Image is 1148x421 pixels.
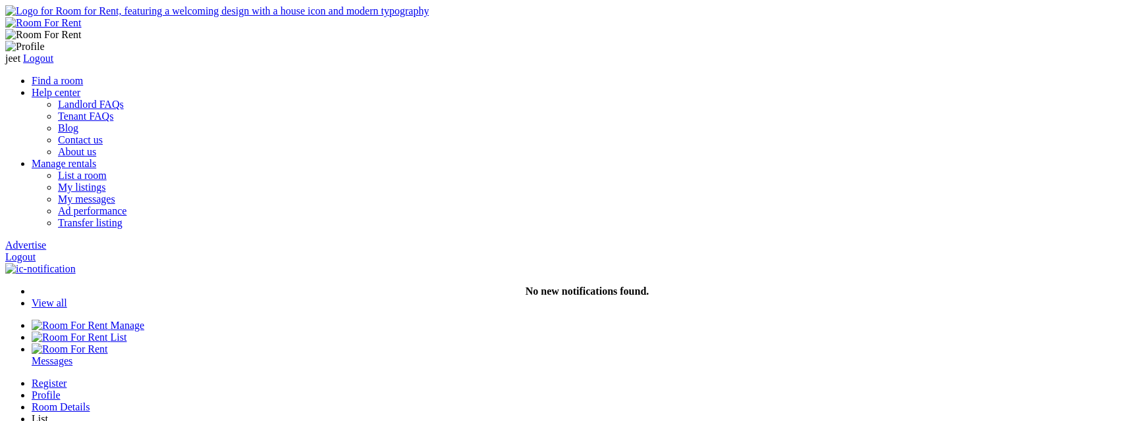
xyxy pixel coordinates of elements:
[32,343,108,355] img: Room For Rent
[58,134,103,145] a: Contact us
[58,122,78,134] a: Blog
[32,87,80,98] a: Help center
[32,389,1143,401] a: Profile
[32,378,1143,389] a: Register
[5,53,20,64] span: jeet
[58,99,124,110] a: Landlord FAQs
[32,389,61,401] span: Profile
[5,5,429,17] img: Logo for Room for Rent, featuring a welcoming design with a house icon and modern typography
[58,193,115,205] a: My messages
[58,146,96,157] a: About us
[32,320,144,331] a: Manage
[58,170,107,181] a: List a room
[32,401,90,412] span: Room Details
[32,343,1143,366] a: Room For Rent Messages
[32,332,126,343] a: List
[32,158,96,169] a: Manage rentals
[5,239,46,251] a: Advertise
[32,75,83,86] a: Find a room
[5,29,82,41] img: Room For Rent
[58,205,126,216] a: Ad performance
[32,297,67,309] a: View all
[526,285,649,297] strong: No new notifications found.
[111,320,145,331] span: Manage
[32,320,108,332] img: Room For Rent
[5,41,45,53] img: Profile
[32,378,67,389] span: Register
[5,251,36,262] a: Logout
[5,17,82,29] img: Room For Rent
[32,401,1143,413] a: Room Details
[23,53,53,64] a: Logout
[32,332,108,343] img: Room For Rent
[5,263,76,275] img: ic-notification
[58,217,123,228] a: Transfer listing
[32,355,72,366] span: Messages
[58,182,105,193] a: My listings
[111,332,127,343] span: List
[58,111,113,122] a: Tenant FAQs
